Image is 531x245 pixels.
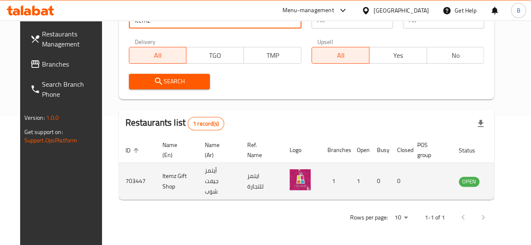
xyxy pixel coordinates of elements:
[373,49,424,62] span: Yes
[374,6,429,15] div: [GEOGRAPHIC_DATA]
[24,135,78,146] a: Support.OpsPlatform
[417,140,442,160] span: POS group
[24,126,63,137] span: Get support on:
[119,163,156,200] td: 703447
[156,163,198,200] td: Itemz Gift Shop
[390,163,411,200] td: 0
[119,137,525,200] table: enhanced table
[42,29,102,49] span: Restaurants Management
[133,49,183,62] span: All
[24,54,109,74] a: Branches
[311,47,369,64] button: All
[186,47,244,64] button: TGO
[321,163,350,200] td: 1
[247,140,273,160] span: Ref. Name
[283,137,321,163] th: Logo
[188,120,224,128] span: 1 record(s)
[370,163,390,200] td: 0
[129,47,187,64] button: All
[46,112,59,123] span: 1.0.0
[162,140,188,160] span: Name (En)
[205,140,230,160] span: Name (Ar)
[370,137,390,163] th: Busy
[516,6,520,15] span: B
[42,79,102,99] span: Search Branch Phone
[369,47,427,64] button: Yes
[24,112,45,123] span: Version:
[190,49,241,62] span: TGO
[391,211,411,224] div: Rows per page:
[424,212,445,223] p: 1-1 of 1
[241,163,283,200] td: ايتمز للتجارة
[24,74,109,104] a: Search Branch Phone
[198,163,241,200] td: أيتمز جيفت شوب
[459,177,479,186] span: OPEN
[317,39,333,44] label: Upsell
[315,49,366,62] span: All
[459,145,486,155] span: Status
[350,212,387,223] p: Rows per page:
[350,137,370,163] th: Open
[129,74,210,89] button: Search
[390,137,411,163] th: Closed
[247,49,298,62] span: TMP
[243,47,301,64] button: TMP
[188,117,224,130] div: Total records count
[135,39,156,44] label: Delivery
[283,5,334,15] div: Menu-management
[136,76,204,87] span: Search
[430,49,481,62] span: No
[126,116,224,130] h2: Restaurants list
[126,145,141,155] span: ID
[42,59,102,69] span: Branches
[24,24,109,54] a: Restaurants Management
[350,163,370,200] td: 1
[426,47,484,64] button: No
[290,169,311,190] img: Itemz Gift Shop
[321,137,350,163] th: Branches
[471,113,491,134] div: Export file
